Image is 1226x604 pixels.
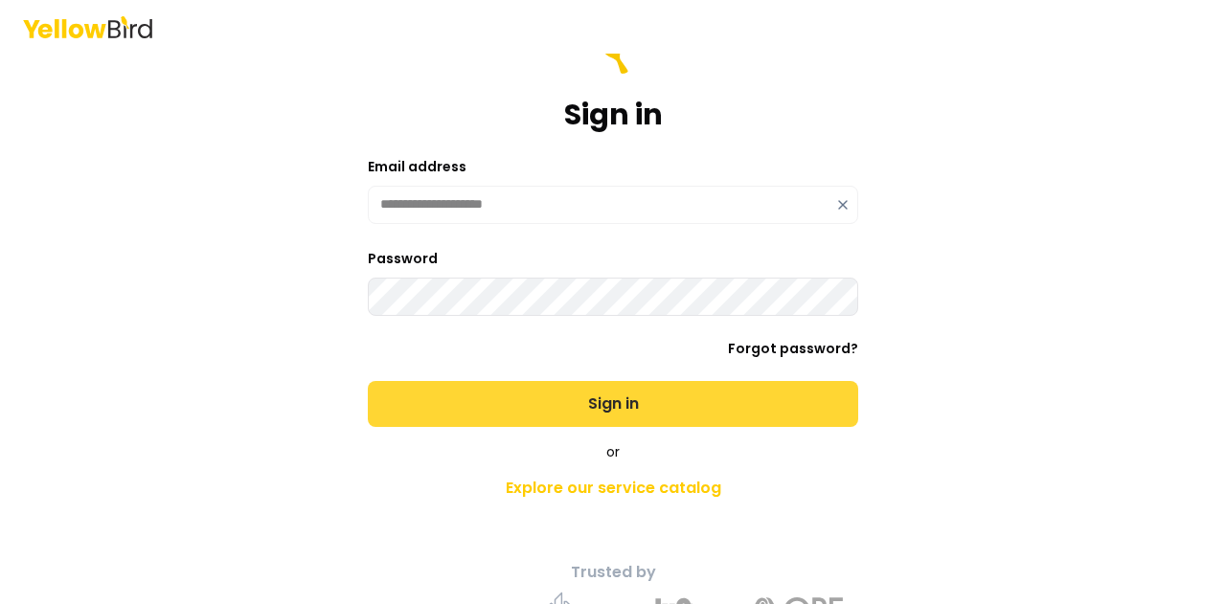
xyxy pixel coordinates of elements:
label: Email address [368,157,466,176]
h1: Sign in [564,98,663,132]
p: Trusted by [276,561,950,584]
a: Explore our service catalog [276,469,950,507]
button: Sign in [368,381,858,427]
label: Password [368,249,438,268]
span: or [606,442,620,461]
a: Forgot password? [728,339,858,358]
